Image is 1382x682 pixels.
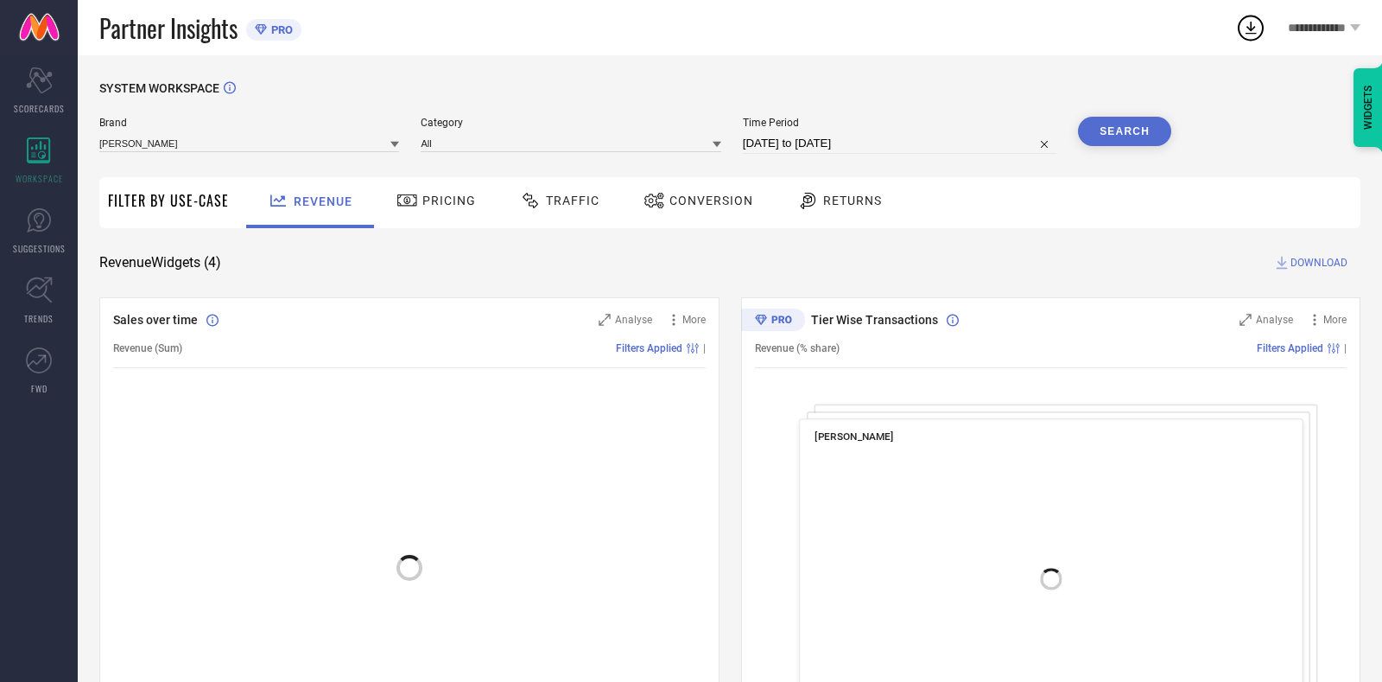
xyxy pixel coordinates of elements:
span: Revenue [294,194,352,208]
button: Search [1078,117,1171,146]
span: Category [421,117,720,129]
span: More [1323,314,1347,326]
span: Partner Insights [99,10,238,46]
span: | [1344,342,1347,354]
span: DOWNLOAD [1290,254,1347,271]
span: More [682,314,706,326]
span: Filters Applied [1257,342,1323,354]
span: SCORECARDS [14,102,65,115]
svg: Zoom [599,314,611,326]
span: Conversion [669,194,753,207]
span: TRENDS [24,312,54,325]
span: Time Period [743,117,1056,129]
span: Filter By Use-Case [108,190,229,211]
div: Open download list [1235,12,1266,43]
span: FWD [31,382,48,395]
div: Premium [741,309,805,335]
span: Revenue (Sum) [113,342,182,354]
span: SYSTEM WORKSPACE [99,81,219,95]
span: Pricing [422,194,476,207]
span: Revenue Widgets ( 4 ) [99,254,221,271]
span: [PERSON_NAME] [815,430,893,443]
span: Analyse [615,314,652,326]
span: PRO [267,23,293,36]
span: Traffic [546,194,599,207]
span: Sales over time [113,313,198,327]
input: Select time period [743,133,1056,154]
span: WORKSPACE [16,172,63,185]
svg: Zoom [1239,314,1252,326]
span: | [703,342,706,354]
span: Brand [99,117,399,129]
span: Returns [823,194,882,207]
span: Tier Wise Transactions [811,313,938,327]
span: SUGGESTIONS [13,242,66,255]
span: Filters Applied [616,342,682,354]
span: Revenue (% share) [755,342,840,354]
span: Analyse [1256,314,1293,326]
